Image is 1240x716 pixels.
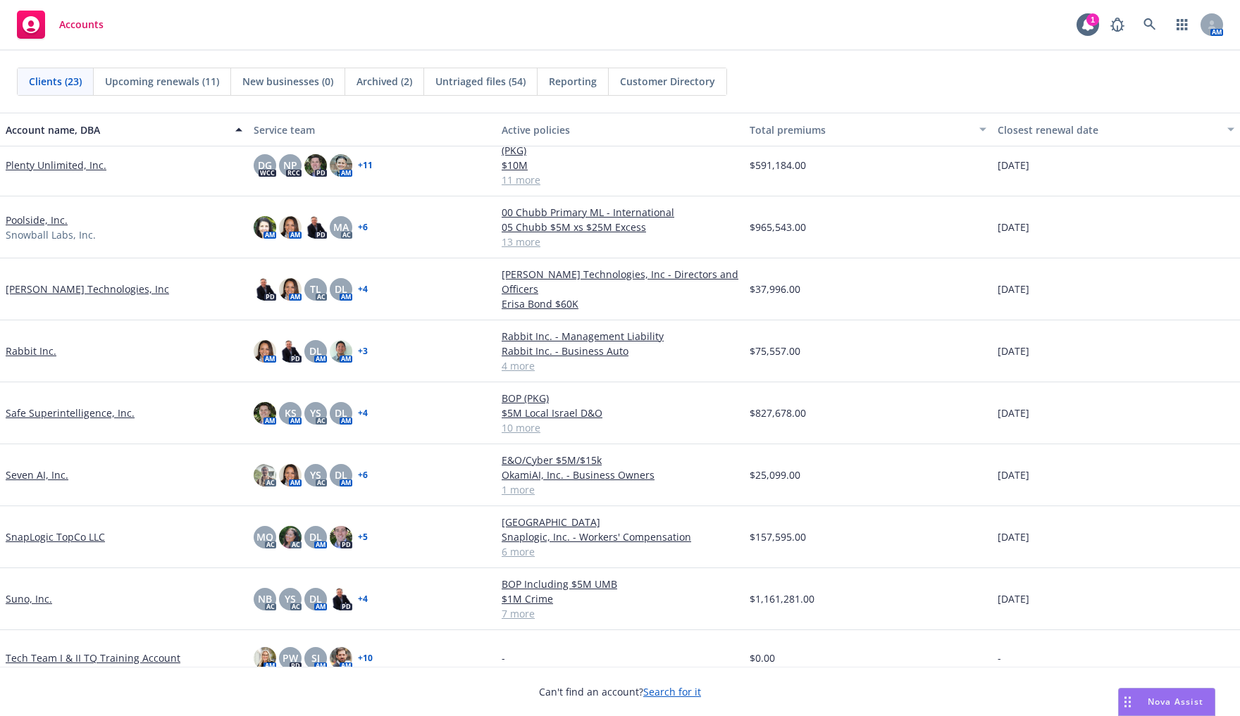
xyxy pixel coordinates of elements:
a: + 4 [358,285,368,294]
span: [DATE] [998,220,1029,234]
a: 10 more [502,420,738,435]
a: Seven AI, Inc. [6,467,68,482]
span: Reporting [549,74,597,89]
a: Safe Superintelligence, Inc. [6,406,135,420]
span: NP [283,158,297,172]
span: [DATE] [998,406,1029,420]
img: photo [254,278,276,301]
a: + 11 [358,161,373,170]
span: DL [309,529,322,544]
a: Suno, Inc. [6,591,52,606]
img: photo [330,340,352,363]
img: photo [330,647,352,670]
span: Nova Assist [1148,696,1203,708]
a: (PKG) [502,143,738,158]
a: Tech Team I & II TQ Training Account [6,651,180,665]
img: photo [279,526,302,548]
span: $157,595.00 [750,529,806,544]
div: 1 [1086,13,1099,26]
span: YS [310,406,321,420]
span: $37,996.00 [750,282,800,296]
a: + 4 [358,595,368,603]
a: + 10 [358,654,373,662]
a: Switch app [1168,11,1196,39]
a: Accounts [11,5,109,44]
a: [PERSON_NAME] Technologies, Inc [6,282,169,296]
a: 1 more [502,482,738,497]
span: DL [335,282,347,296]
button: Active policies [496,113,744,146]
div: Service team [254,123,490,137]
span: [DATE] [998,529,1029,544]
img: photo [254,464,276,486]
a: Plenty Unlimited, Inc. [6,158,106,172]
img: photo [330,526,352,548]
span: [DATE] [998,158,1029,172]
button: Nova Assist [1118,688,1215,716]
img: photo [304,154,327,177]
span: PW [283,651,298,665]
span: Can't find an account? [539,684,701,699]
span: [DATE] [998,591,1029,606]
span: $0.00 [750,651,775,665]
img: photo [254,216,276,239]
span: DL [335,406,347,420]
a: OkamiAI, Inc. - Business Owners [502,467,738,482]
div: Drag to move [1119,689,1136,715]
span: [DATE] [998,344,1029,358]
a: 6 more [502,544,738,559]
a: 13 more [502,234,738,249]
a: + 4 [358,409,368,417]
span: TL [310,282,321,296]
a: $5M Local Israel D&O [502,406,738,420]
a: 00 Chubb Primary ML - International [502,205,738,220]
span: NB [258,591,272,606]
a: + 6 [358,471,368,479]
a: Erisa Bond $60K [502,296,738,311]
a: + 5 [358,533,368,541]
span: $25,099.00 [750,467,800,482]
span: Upcoming renewals (11) [105,74,219,89]
button: Service team [248,113,496,146]
img: photo [254,402,276,425]
a: BOP Including $5M UMB [502,577,738,591]
span: Accounts [59,19,104,30]
img: photo [330,154,352,177]
img: photo [279,464,302,486]
div: Account name, DBA [6,123,227,137]
a: 05 Chubb $5M xs $25M Excess [502,220,738,234]
img: photo [254,340,276,363]
span: $1,161,281.00 [750,591,814,606]
span: - [998,651,1001,665]
span: $965,543.00 [750,220,806,234]
a: Search for it [643,685,701,698]
a: [PERSON_NAME] Technologies, Inc - Directors and Officers [502,267,738,296]
a: $10M [502,158,738,172]
span: DL [309,344,322,358]
span: DL [309,591,322,606]
img: photo [254,647,276,670]
span: Clients (23) [29,74,82,89]
span: SJ [311,651,320,665]
span: YS [285,591,296,606]
span: DL [335,467,347,482]
span: $75,557.00 [750,344,800,358]
div: Closest renewal date [998,123,1219,137]
a: Snaplogic, Inc. - Workers' Compensation [502,529,738,544]
a: Search [1136,11,1164,39]
a: Rabbit Inc. - Business Auto [502,344,738,358]
a: E&O/Cyber $5M/$15k [502,453,738,467]
span: Snowball Labs, Inc. [6,227,96,242]
a: Report a Bug [1103,11,1131,39]
a: Rabbit Inc. - Management Liability [502,329,738,344]
span: [DATE] [998,282,1029,296]
span: DG [258,158,272,172]
div: Total premiums [750,123,971,137]
a: + 6 [358,223,368,232]
a: BOP (PKG) [502,391,738,406]
img: photo [304,216,327,239]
